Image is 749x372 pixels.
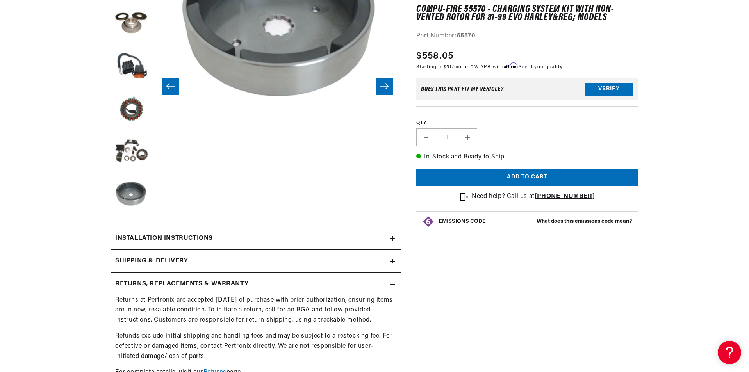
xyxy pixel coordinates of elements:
p: Need help? Call us at [472,192,595,202]
summary: Shipping & Delivery [111,250,401,272]
button: Add to cart [416,169,638,186]
a: See if you qualify - Learn more about Affirm Financing (opens in modal) [519,65,563,69]
div: Part Number: [416,31,638,41]
p: In-Stock and Ready to Ship [416,153,638,163]
a: [PHONE_NUMBER] [535,194,595,200]
button: Load image 5 in gallery view [111,133,150,172]
p: Returns at Pertronix are accepted [DATE] of purchase with prior authorization, ensuring items are... [115,295,397,326]
span: $51 [444,65,452,69]
summary: Returns, Replacements & Warranty [111,273,401,295]
img: Emissions code [422,215,435,228]
div: Does This part fit My vehicle? [421,86,503,93]
button: Load image 2 in gallery view [111,4,150,43]
strong: 55570 [457,33,475,39]
strong: EMISSIONS CODE [439,219,486,224]
button: Slide right [376,78,393,95]
summary: Installation instructions [111,227,401,250]
span: $558.05 [416,49,453,63]
label: QTY [416,120,638,126]
strong: What does this emissions code mean? [537,219,632,224]
span: Affirm [504,63,517,69]
button: Slide left [162,78,179,95]
p: Starting at /mo or 0% APR with . [416,63,563,71]
h2: Returns, Replacements & Warranty [115,279,248,289]
button: Load image 4 in gallery view [111,90,150,129]
h2: Shipping & Delivery [115,256,188,266]
h1: Compu-Fire 55570 - Charging System Kit with Non-Vented Rotor for 81-99 Evo Harley&reg; Models [416,6,638,22]
button: EMISSIONS CODEWhat does this emissions code mean? [439,218,632,225]
button: Load image 6 in gallery view [111,176,150,215]
p: Refunds exclude initial shipping and handling fees and may be subject to a restocking fee. For de... [115,331,397,361]
h2: Installation instructions [115,233,213,244]
button: Load image 3 in gallery view [111,47,150,86]
button: Verify [585,83,633,96]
